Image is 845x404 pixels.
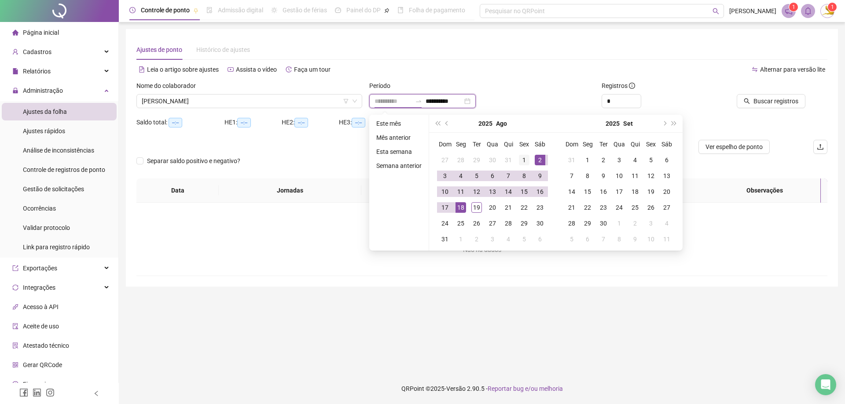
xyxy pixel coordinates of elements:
button: year panel [606,115,620,132]
span: Gerar QRCode [23,361,62,368]
span: book [397,7,404,13]
span: Controle de registros de ponto [23,166,105,173]
div: 10 [614,171,625,181]
div: 5 [519,234,529,244]
td: 2025-07-30 [485,152,500,168]
span: Histórico de ajustes [196,46,250,53]
span: info-circle [629,83,635,89]
div: 19 [646,186,656,197]
li: Mês anterior [373,132,425,143]
div: 7 [566,171,577,181]
div: 29 [471,155,482,165]
td: 2025-08-19 [469,200,485,215]
span: dollar [12,381,18,387]
td: 2025-08-31 [564,152,580,168]
div: 28 [503,218,514,229]
td: 2025-08-14 [500,184,516,200]
td: 2025-09-03 [611,152,627,168]
span: Ocorrências [23,205,56,212]
td: 2025-09-17 [611,184,627,200]
div: 9 [535,171,545,181]
button: next-year [659,115,669,132]
td: 2025-08-05 [469,168,485,184]
button: Buscar registros [737,94,805,108]
div: 18 [630,186,640,197]
div: 30 [598,218,609,229]
span: Reportar bug e/ou melhoria [488,385,563,392]
th: Sáb [659,136,675,152]
td: 2025-09-27 [659,200,675,215]
span: Análise de inconsistências [23,147,94,154]
span: file-done [206,7,213,13]
td: 2025-09-11 [627,168,643,184]
div: 30 [535,218,545,229]
td: 2025-09-25 [627,200,643,215]
td: 2025-08-22 [516,200,532,215]
span: bell [804,7,812,15]
td: 2025-09-05 [516,231,532,247]
div: 12 [646,171,656,181]
span: Acesso à API [23,303,59,310]
td: 2025-07-31 [500,152,516,168]
div: 12 [471,186,482,197]
div: 7 [503,171,514,181]
td: 2025-08-03 [437,168,453,184]
img: 50380 [821,4,834,18]
td: 2025-09-13 [659,168,675,184]
span: Folha de pagamento [409,7,465,14]
div: 21 [503,202,514,213]
div: 26 [646,202,656,213]
span: Exportações [23,265,57,272]
td: 2025-09-02 [469,231,485,247]
div: 1 [614,218,625,229]
th: Qua [485,136,500,152]
td: 2025-08-01 [516,152,532,168]
div: 26 [471,218,482,229]
td: 2025-08-15 [516,184,532,200]
span: Gestão de solicitações [23,186,84,193]
td: 2025-09-10 [611,168,627,184]
span: Alternar para versão lite [760,66,825,73]
div: 9 [598,171,609,181]
div: 4 [630,155,640,165]
span: file [12,68,18,74]
th: Entrada 1 [361,178,450,203]
div: 1 [456,234,466,244]
div: 24 [440,218,450,229]
span: search [713,8,719,15]
div: 6 [487,171,498,181]
div: HE 3: [339,117,396,127]
div: 24 [614,202,625,213]
td: 2025-08-23 [532,200,548,215]
td: 2025-10-10 [643,231,659,247]
div: 16 [535,186,545,197]
span: api [12,304,18,310]
span: Cadastros [23,48,51,55]
div: 11 [661,234,672,244]
th: Qui [500,136,516,152]
th: Observações [709,178,821,203]
td: 2025-08-17 [437,200,453,215]
span: Assista o vídeo [236,66,277,73]
span: dashboard [335,7,341,13]
div: 3 [614,155,625,165]
th: Jornadas [219,178,361,203]
td: 2025-09-20 [659,184,675,200]
span: down [352,98,357,104]
td: 2025-09-04 [627,152,643,168]
td: 2025-09-08 [580,168,595,184]
span: home [12,29,18,36]
div: 25 [630,202,640,213]
span: --:-- [294,118,308,127]
span: --:-- [352,118,365,127]
div: 20 [487,202,498,213]
span: export [12,265,18,271]
button: Ver espelho de ponto [698,140,770,154]
span: audit [12,323,18,329]
span: Página inicial [23,29,59,36]
div: 1 [519,155,529,165]
td: 2025-07-28 [453,152,469,168]
th: Sex [643,136,659,152]
span: facebook [19,388,28,397]
span: file-text [139,66,145,73]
